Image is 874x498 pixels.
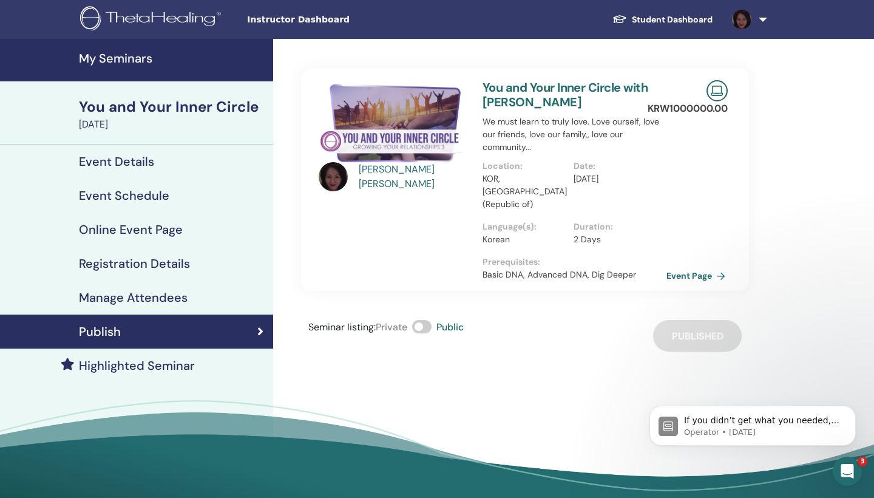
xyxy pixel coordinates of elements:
[483,233,566,246] p: Korean
[833,457,862,486] iframe: Intercom live chat
[79,51,266,66] h4: My Seminars
[603,9,722,31] a: Student Dashboard
[80,6,225,33] img: logo.png
[72,97,273,132] a: You and Your Inner Circle[DATE]
[308,321,376,333] span: Seminar listing :
[247,13,429,26] span: Instructor Dashboard
[483,160,566,172] p: Location :
[79,97,266,117] div: You and Your Inner Circle
[648,101,728,116] p: KRW 1000000.00
[319,162,348,191] img: default.jpg
[483,80,648,110] a: You and Your Inner Circle with [PERSON_NAME]
[858,457,867,466] span: 3
[359,162,471,191] a: [PERSON_NAME] [PERSON_NAME]
[483,268,665,281] p: Basic DNA, Advanced DNA, Dig Deeper
[483,220,566,233] p: Language(s) :
[574,160,657,172] p: Date :
[79,222,183,237] h4: Online Event Page
[483,256,665,268] p: Prerequisites :
[732,10,751,29] img: default.jpg
[376,321,407,333] span: Private
[574,172,657,185] p: [DATE]
[79,188,169,203] h4: Event Schedule
[706,80,728,101] img: Live Online Seminar
[79,358,195,373] h4: Highlighted Seminar
[631,380,874,465] iframe: Intercom notifications message
[574,220,657,233] p: Duration :
[483,115,665,154] p: We must learn to truly love. Love ourself, love our friends, love our family,, love our community...
[79,256,190,271] h4: Registration Details
[612,14,627,24] img: graduation-cap-white.svg
[79,117,266,132] div: [DATE]
[483,172,566,211] p: KOR, [GEOGRAPHIC_DATA] (Republic of)
[79,154,154,169] h4: Event Details
[79,324,121,339] h4: Publish
[319,80,468,166] img: You and Your Inner Circle
[79,290,188,305] h4: Manage Attendees
[436,321,464,333] span: Public
[666,267,730,285] a: Event Page
[574,233,657,246] p: 2 Days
